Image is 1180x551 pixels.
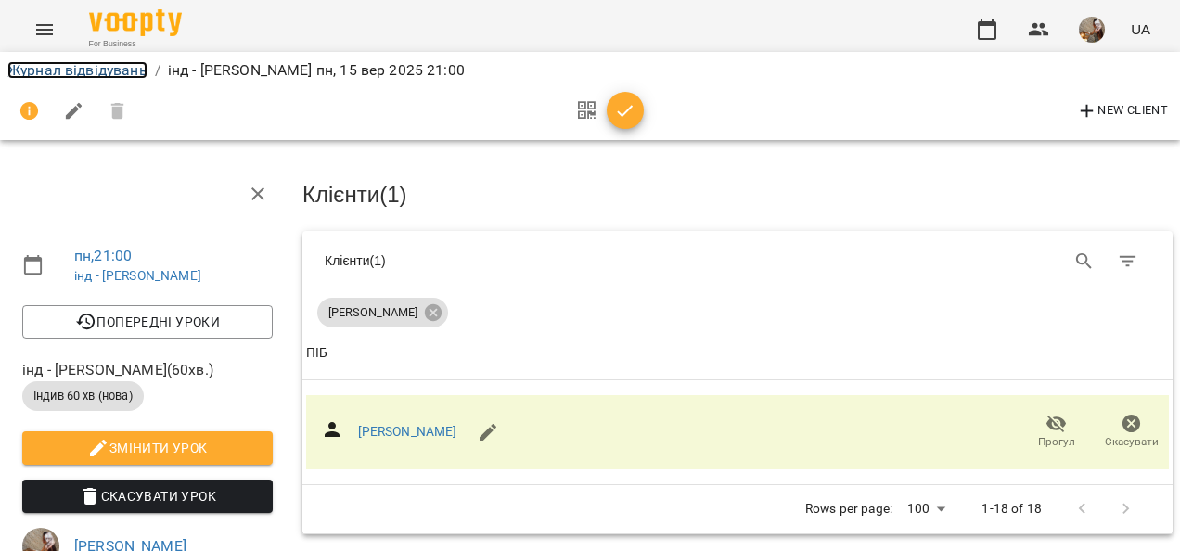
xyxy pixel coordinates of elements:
span: Скасувати [1105,434,1159,450]
div: [PERSON_NAME] [317,298,448,327]
button: UA [1123,12,1158,46]
span: інд - [PERSON_NAME] ( 60 хв. ) [22,359,273,381]
button: Фільтр [1106,239,1150,284]
p: 1-18 of 18 [981,500,1041,519]
button: Прогул [1019,406,1094,458]
button: Скасувати [1094,406,1169,458]
p: інд - [PERSON_NAME] пн, 15 вер 2025 21:00 [168,59,465,82]
span: ПІБ [306,342,1169,365]
h3: Клієнти ( 1 ) [302,183,1173,207]
button: Search [1062,239,1107,284]
nav: breadcrumb [7,59,1173,82]
div: ПІБ [306,342,327,365]
div: Клієнти ( 1 ) [325,251,724,270]
span: Прогул [1038,434,1075,450]
span: For Business [89,38,182,50]
a: пн , 21:00 [74,247,132,264]
button: Попередні уроки [22,305,273,339]
span: Скасувати Урок [37,485,258,507]
button: Змінити урок [22,431,273,465]
span: [PERSON_NAME] [317,304,429,321]
span: New Client [1076,100,1168,122]
span: Попередні уроки [37,311,258,333]
div: Table Toolbar [302,231,1173,290]
span: Змінити урок [37,437,258,459]
p: Rows per page: [805,500,892,519]
a: Журнал відвідувань [7,61,147,79]
img: 064cb9cc0df9fe3f3a40f0bf741a8fe7.JPG [1079,17,1105,43]
div: Sort [306,342,327,365]
img: Voopty Logo [89,9,182,36]
span: Індив 60 хв (нова) [22,388,144,404]
div: 100 [900,495,952,522]
button: Menu [22,7,67,52]
button: Скасувати Урок [22,480,273,513]
a: [PERSON_NAME] [358,424,457,439]
a: інд - [PERSON_NAME] [74,268,201,283]
li: / [155,59,160,82]
span: UA [1131,19,1150,39]
button: New Client [1071,96,1173,126]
